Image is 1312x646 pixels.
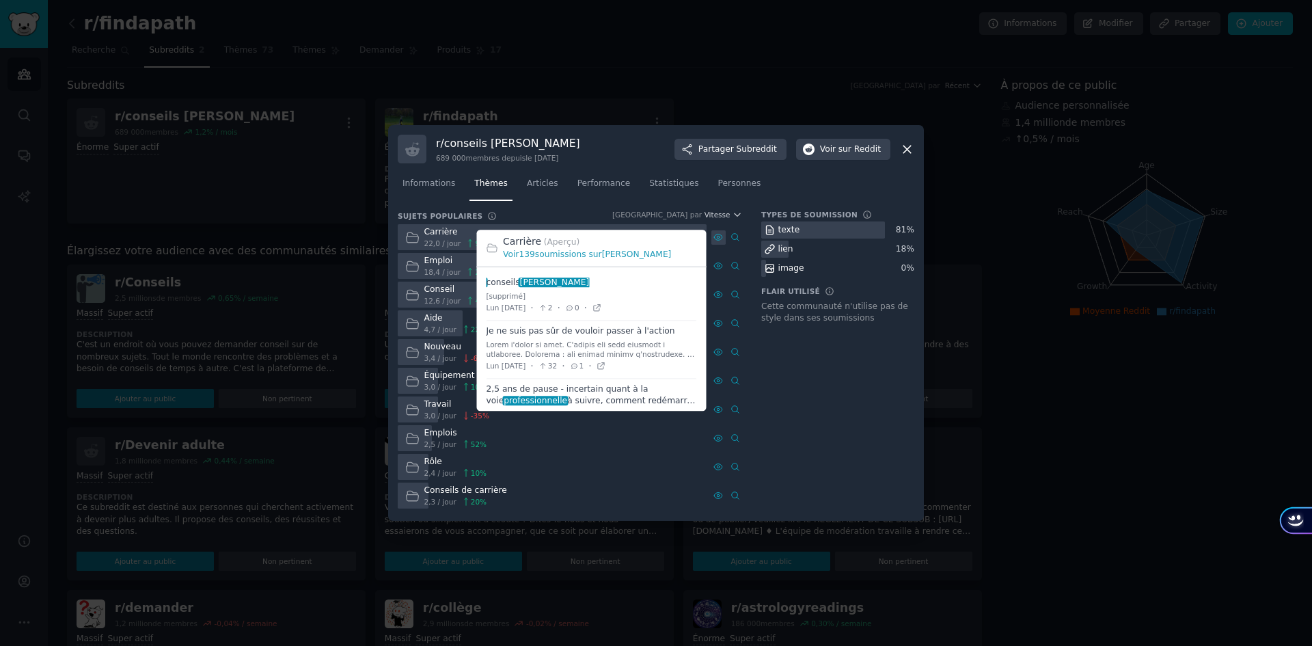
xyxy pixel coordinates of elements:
[424,440,456,448] font: 2,5 / jour
[896,225,907,234] font: 81
[896,244,907,254] font: 18
[487,362,526,371] font: Lun [DATE]
[424,383,456,391] font: 3,0 / jour
[778,263,804,273] font: image
[424,268,461,276] font: 18,4 / jour
[612,211,702,219] font: [GEOGRAPHIC_DATA] par
[487,411,677,429] font: Bonjour à tous, j'ai 28 ans et je me sens bloqué dans ma
[649,178,698,188] font: Statistiques
[465,154,525,162] font: membres depuis
[573,173,635,201] a: Performance
[480,469,487,477] font: %
[424,325,456,334] font: 4,7 / jour
[487,340,697,645] font: Lorem i'dolor si amet. C'adipis eli sedd eiusmodt i utlaboree. Dolorema : ali enimad minimv q'nos...
[424,469,456,477] font: 2,4 / jour
[544,238,580,247] font: (Aperçu)
[436,137,444,150] font: r/
[906,263,914,273] font: %
[424,428,457,438] font: Emplois
[469,173,512,201] a: Thèmes
[424,342,461,351] font: Nouveau
[705,210,742,219] button: Vitesse
[503,250,519,260] font: Voir
[901,263,907,273] font: 0
[424,371,510,380] font: Équipement médical
[557,302,560,313] font: ·
[530,302,533,313] font: ·
[736,144,776,154] font: Subreddit
[584,302,587,313] font: ·
[398,212,482,220] font: Sujets populaires
[471,440,480,448] font: 52
[838,144,881,154] font: sur Reddit
[471,354,478,362] font: -6
[471,325,480,334] font: 22
[436,154,465,162] font: 689 000
[761,287,820,295] font: Flair utilisé
[548,362,557,371] font: 32
[577,178,631,188] font: Performance
[674,139,787,161] button: PartagerSubreddit
[424,284,455,294] font: Conseil
[424,498,456,506] font: 2,3 / jour
[487,304,526,312] font: Lun [DATE]
[906,225,914,234] font: %
[444,137,580,150] font: conseils [PERSON_NAME]
[480,440,487,448] font: %
[522,173,563,201] a: Articles
[519,250,534,260] font: 139
[424,354,456,362] font: 3,4 / jour
[424,256,453,265] font: Emploi
[579,362,584,371] font: 1
[778,225,800,234] font: texte
[424,239,461,247] font: 22,0 / jour
[713,173,766,201] a: Personnes
[424,399,452,409] font: Travail
[424,227,458,237] font: Carrière
[778,244,793,254] font: lien
[480,498,487,506] font: %
[424,313,443,323] font: Aide
[527,178,558,188] font: Articles
[471,469,480,477] font: 10
[398,173,460,201] a: Informations
[602,250,672,260] font: [PERSON_NAME]
[906,244,914,254] font: %
[503,250,671,260] a: Voir139soumissions sur[PERSON_NAME]
[698,144,734,154] font: Partager
[424,485,507,495] font: Conseils de carrière
[503,237,541,247] font: Carrière
[402,178,455,188] font: Informations
[718,178,761,188] font: Personnes
[525,154,558,162] font: le [DATE]
[474,178,508,188] font: Thèmes
[820,144,836,154] font: Voir
[471,383,484,391] font: 100
[424,297,461,305] font: 12,6 / jour
[424,412,456,420] font: 3,0 / jour
[796,139,890,161] button: Voirsur Reddit
[548,304,553,312] font: 2
[562,360,564,371] font: ·
[761,211,858,219] font: Types de soumission
[424,457,442,466] font: Rôle
[471,498,480,506] font: 20
[761,301,908,323] font: Cette communauté n'utilise pas de style dans ses soumissions
[535,250,602,260] font: soumissions sur
[487,292,526,300] font: [supprimé]
[705,211,730,219] font: Vitesse
[575,304,579,312] font: 0
[482,412,489,420] font: %
[530,360,533,371] font: ·
[471,412,482,420] font: -35
[644,173,703,201] a: Statistiques
[588,360,591,371] font: ·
